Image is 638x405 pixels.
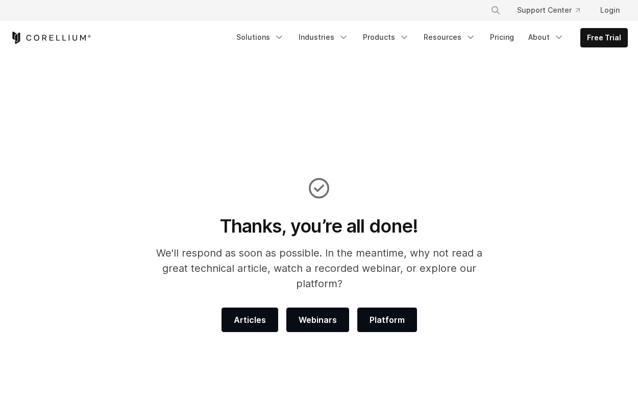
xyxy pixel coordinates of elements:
a: Platform [357,308,417,332]
a: Solutions [230,28,290,46]
a: Industries [292,28,355,46]
button: Search [486,1,505,19]
p: We'll respond as soon as possible. In the meantime, why not read a great technical article, watch... [143,245,495,291]
a: Login [592,1,628,19]
a: Support Center [509,1,588,19]
a: Webinars [286,308,349,332]
a: About [522,28,570,46]
a: Free Trial [581,29,627,47]
span: Webinars [299,314,337,326]
a: Pricing [484,28,520,46]
span: Articles [234,314,266,326]
a: Articles [222,308,278,332]
a: Resources [418,28,482,46]
span: Platform [370,314,405,326]
h1: Thanks, you’re all done! [143,215,495,237]
a: Corellium Home [10,32,91,44]
div: Navigation Menu [478,1,628,19]
div: Navigation Menu [230,28,628,47]
a: Products [357,28,415,46]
